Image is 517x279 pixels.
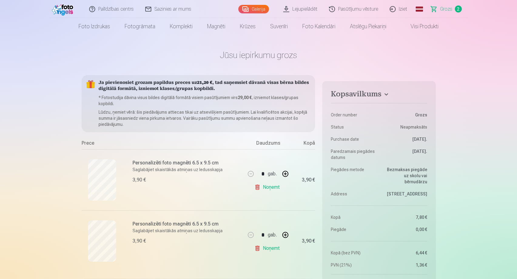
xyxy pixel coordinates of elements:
div: Daudzums [245,139,291,149]
div: Kopā [291,139,315,149]
a: Foto kalendāri [295,18,343,35]
dt: Paredzamais piegādes datums [331,148,376,160]
dt: PVN (21%) [331,262,376,268]
a: Noņemt [254,181,282,193]
h6: Personalizēti foto magnēti 6.5 x 9.5 cm [133,159,242,167]
dt: Kopā (bez PVN) [331,250,376,256]
dt: Piegādes metode [331,167,376,185]
a: Foto izdrukas [71,18,117,35]
a: Suvenīri [263,18,295,35]
dd: [STREET_ADDRESS] [382,191,427,197]
dt: Address [331,191,376,197]
div: 3,90 € [302,178,315,182]
dd: 6,44 € [382,250,427,256]
dd: 7,80 € [382,214,427,220]
b: 29,00 € [238,95,252,100]
dt: Purchase date [331,136,376,142]
a: Magnēti [200,18,233,35]
a: Noņemt [254,242,282,254]
span: 2 [455,5,462,12]
h5: Ja pievienosiet grozam papildus preces uz , tad saņemsiet dāvanā visas bērna bildes digitālā form... [99,80,311,92]
dt: Status [331,124,376,130]
div: Prece [82,139,246,149]
button: Kopsavilkums [331,90,427,101]
a: Galerija [238,5,269,13]
dt: Piegāde [331,226,376,232]
div: 3,90 € [133,237,146,245]
a: Fotogrāmata [117,18,163,35]
div: gab. [268,228,277,242]
a: Atslēgu piekariņi [343,18,394,35]
span: Grozs [440,5,452,13]
div: 3,90 € [302,239,315,243]
p: Lūdzu, ņemiet vērā: šis piedāvājums attiecas tikai uz atsevišķiem pasūtījumiem. Lai kvalificētos ... [99,109,311,127]
h1: Jūsu iepirkumu grozs [82,50,436,60]
b: 21,20 € [197,81,212,85]
a: Krūzes [233,18,263,35]
span: Neapmaksāts [400,124,427,130]
dd: Bezmaksas piegāde uz skolu vai bērnudārzu [382,167,427,185]
dt: Order number [331,112,376,118]
p: Saglabājiet skaistākās atmiņas uz ledusskapja [133,167,242,173]
p: * Fotostudija dāvina visus bildes digitālā formātā visiem pasūtījumiem virs , izniemot klases/gru... [99,95,311,107]
a: Komplekti [163,18,200,35]
img: /fa1 [52,2,75,15]
div: gab. [268,167,277,181]
dd: 0,00 € [382,226,427,232]
p: Saglabājiet skaistākās atmiņas uz ledusskapja [133,228,242,234]
h6: Personalizēti foto magnēti 6.5 x 9.5 cm [133,220,242,228]
dt: Kopā [331,214,376,220]
dd: [DATE]. [382,148,427,160]
dd: Grozs [382,112,427,118]
div: 3,90 € [133,176,146,184]
dd: [DATE]. [382,136,427,142]
dd: 1,36 € [382,262,427,268]
a: Visi produkti [394,18,446,35]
